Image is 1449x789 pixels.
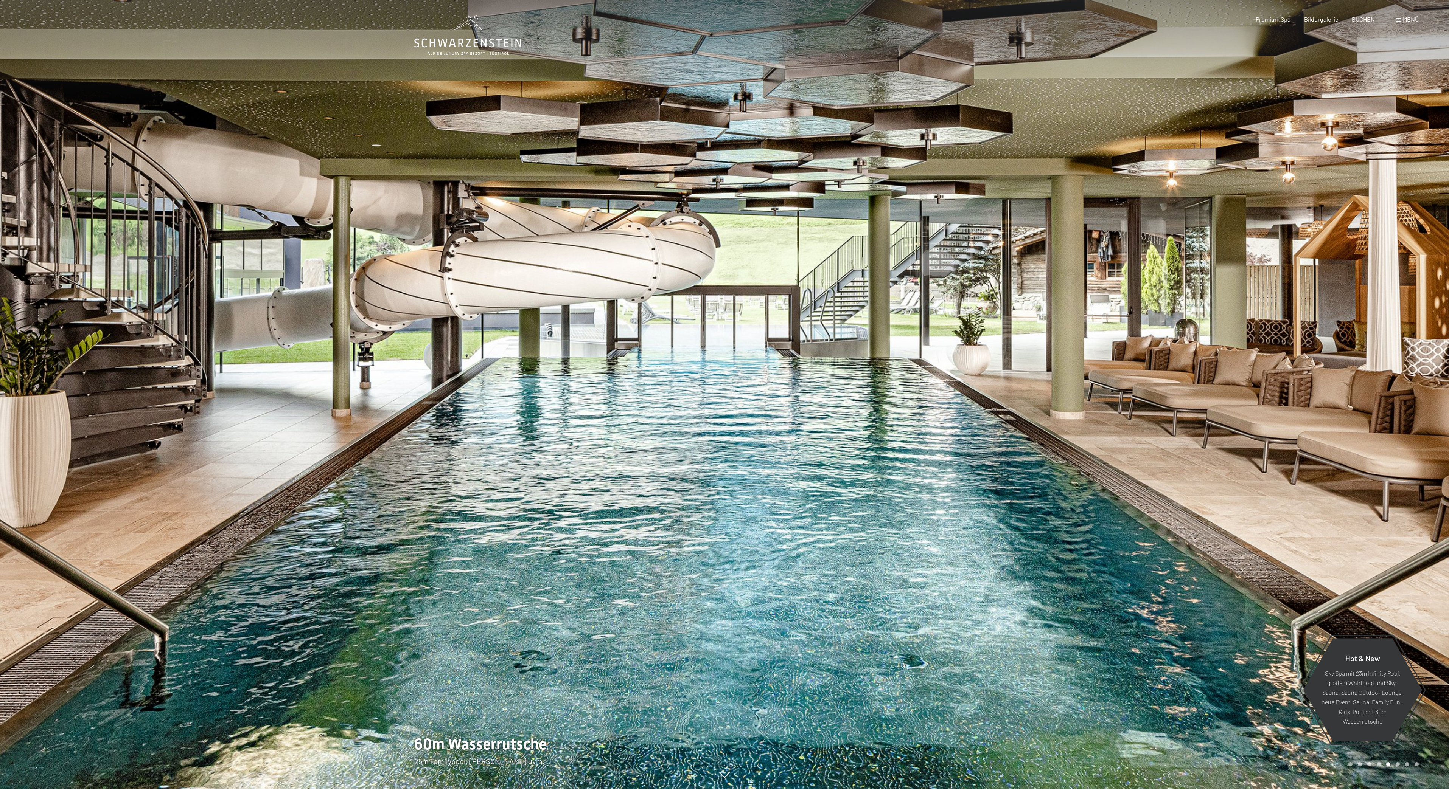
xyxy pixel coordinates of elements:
div: Carousel Page 7 [1405,762,1409,766]
span: Menü [1403,16,1419,23]
a: BUCHEN [1352,16,1375,23]
div: Carousel Page 8 [1415,762,1419,766]
div: Carousel Page 6 [1396,762,1400,766]
div: Carousel Page 5 (Current Slide) [1386,762,1390,766]
div: Carousel Page 3 [1367,762,1371,766]
a: Premium Spa [1256,16,1290,23]
p: Sky Spa mit 23m Infinity Pool, großem Whirlpool und Sky-Sauna, Sauna Outdoor Lounge, neue Event-S... [1322,668,1404,726]
a: Hot & New Sky Spa mit 23m Infinity Pool, großem Whirlpool und Sky-Sauna, Sauna Outdoor Lounge, ne... [1303,638,1423,742]
span: Hot & New [1345,653,1380,662]
a: Bildergalerie [1304,16,1339,23]
div: Carousel Page 4 [1377,762,1381,766]
div: Carousel Pagination [1346,762,1419,766]
div: Carousel Page 2 [1358,762,1362,766]
div: Carousel Page 1 [1348,762,1353,766]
